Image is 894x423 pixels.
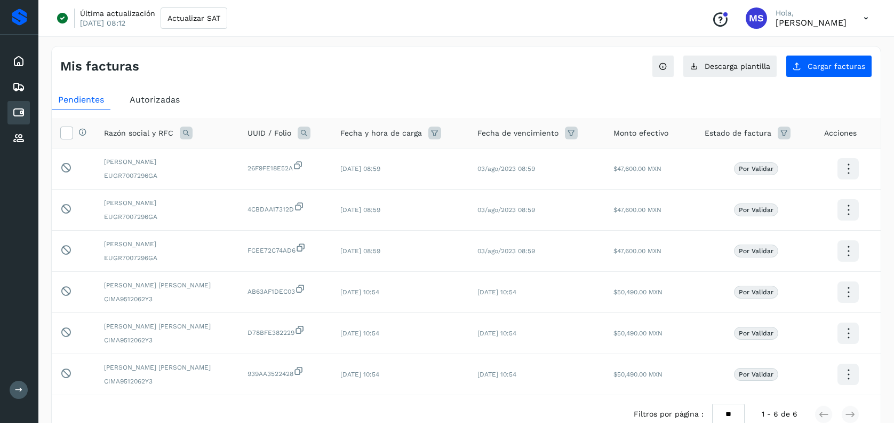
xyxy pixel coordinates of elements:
span: 939AA3522428 [248,366,323,379]
p: Por validar [739,371,773,378]
span: UUID / Folio [248,128,291,139]
button: Cargar facturas [786,55,872,77]
span: Descarga plantilla [705,62,770,70]
p: Por validar [739,165,773,173]
span: [PERSON_NAME] [PERSON_NAME] [104,280,230,290]
span: Acciones [824,128,857,139]
span: [DATE] 10:54 [340,330,379,337]
button: Actualizar SAT [161,7,227,29]
span: $50,490.00 MXN [613,371,662,378]
div: Embarques [7,75,30,99]
span: CIMA9512062Y3 [104,377,230,386]
span: 03/ago/2023 08:59 [477,247,535,255]
span: [DATE] 08:59 [340,206,380,214]
p: Por validar [739,206,773,214]
span: Filtros por página : [634,409,704,420]
span: EUGR7007296GA [104,253,230,263]
p: Por validar [739,247,773,255]
span: Autorizadas [130,95,180,105]
span: EUGR7007296GA [104,212,230,222]
span: 03/ago/2023 08:59 [477,165,535,173]
div: Proveedores [7,127,30,150]
span: [PERSON_NAME] [PERSON_NAME] [104,363,230,372]
span: [DATE] 10:54 [340,371,379,378]
span: Monto efectivo [613,128,668,139]
h4: Mis facturas [60,59,139,74]
span: [PERSON_NAME] [104,198,230,208]
span: FCEE72C74AD6 [248,242,323,255]
p: [DATE] 08:12 [80,18,125,28]
span: [PERSON_NAME] [104,239,230,249]
span: Fecha de vencimiento [477,128,558,139]
span: 4CBDAA17312D [248,201,323,214]
span: EUGR7007296GA [104,171,230,181]
span: 26F9FE18E52A [248,160,323,173]
p: Última actualización [80,9,155,18]
span: CIMA9512062Y3 [104,294,230,304]
span: 1 - 6 de 6 [762,409,797,420]
span: $47,600.00 MXN [613,165,661,173]
span: [DATE] 10:54 [477,288,516,296]
p: Por validar [739,330,773,337]
div: Cuentas por pagar [7,101,30,124]
button: Descarga plantilla [683,55,777,77]
span: Pendientes [58,95,104,105]
span: [DATE] 08:59 [340,247,380,255]
span: [PERSON_NAME] [104,157,230,167]
p: Mariana Salazar [776,18,847,28]
span: Estado de factura [705,128,771,139]
div: Inicio [7,50,30,73]
span: [DATE] 10:54 [477,371,516,378]
span: 03/ago/2023 08:59 [477,206,535,214]
p: Hola, [776,9,847,18]
span: Fecha y hora de carga [340,128,422,139]
span: [DATE] 10:54 [477,330,516,337]
span: Cargar facturas [808,62,865,70]
span: [DATE] 08:59 [340,165,380,173]
span: $50,490.00 MXN [613,288,662,296]
span: AB63AF1DEC03 [248,284,323,296]
p: Por validar [739,288,773,296]
span: $50,490.00 MXN [613,330,662,337]
span: $47,600.00 MXN [613,206,661,214]
span: $47,600.00 MXN [613,247,661,255]
span: Actualizar SAT [167,14,220,22]
span: [DATE] 10:54 [340,288,379,296]
span: D78BFE382229 [248,325,323,338]
span: CIMA9512062Y3 [104,335,230,345]
span: Razón social y RFC [104,128,173,139]
span: [PERSON_NAME] [PERSON_NAME] [104,322,230,331]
